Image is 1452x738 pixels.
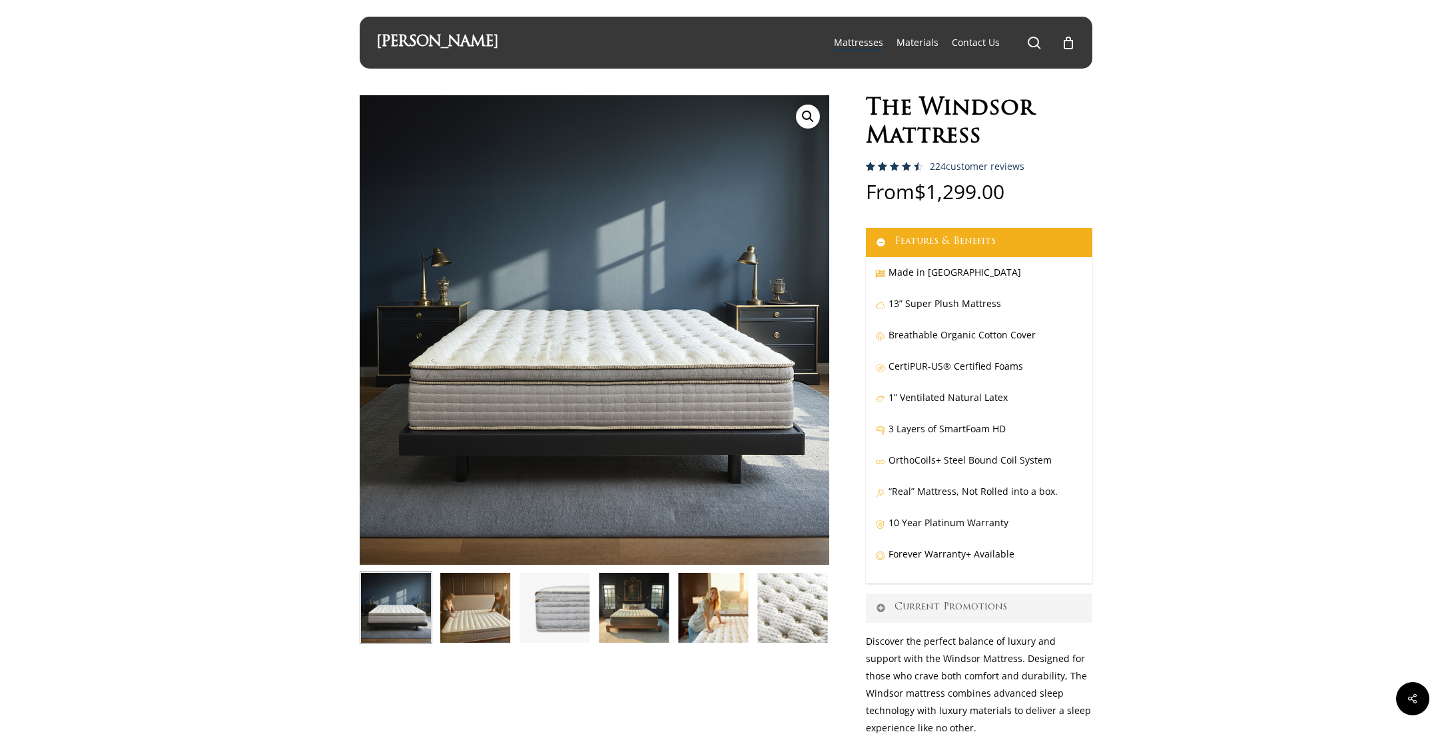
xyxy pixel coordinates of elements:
[875,420,1083,452] p: 3 Layers of SmartFoam HD
[1061,35,1076,50] a: Cart
[875,326,1083,358] p: Breathable Organic Cotton Cover
[827,17,1076,69] nav: Main Menu
[439,571,512,644] img: Windsor-Condo-Shoot-Joane-and-eric feel the plush pillow top.
[875,295,1083,326] p: 13” Super Plush Mattress
[875,514,1083,546] p: 10 Year Platinum Warranty
[866,162,923,171] div: Rated 4.59 out of 5
[914,178,926,205] span: $
[914,178,1004,205] bdi: 1,299.00
[875,264,1083,295] p: Made in [GEOGRAPHIC_DATA]
[796,105,820,129] a: View full-screen image gallery
[866,228,1092,257] a: Features & Benefits
[866,593,1092,623] a: Current Promotions
[866,182,1092,228] p: From
[875,452,1083,483] p: OrthoCoils+ Steel Bound Coil System
[897,36,938,49] a: Materials
[866,95,1092,151] h1: The Windsor Mattress
[875,389,1083,420] p: 1” Ventilated Natural Latex
[518,571,591,644] img: Windsor-Side-Profile-HD-Closeup
[952,36,1000,49] a: Contact Us
[930,161,1024,172] a: 224customer reviews
[834,36,883,49] a: Mattresses
[360,571,432,644] img: Windsor In Studio
[875,358,1083,389] p: CertiPUR-US® Certified Foams
[866,162,918,227] span: Rated out of 5 based on customer ratings
[597,571,670,644] img: Windsor In NH Manor
[866,162,887,184] span: 223
[875,483,1083,514] p: “Real” Mattress, Not Rolled into a box.
[930,160,946,173] span: 224
[875,546,1083,577] p: Forever Warranty+ Available
[376,35,498,50] a: [PERSON_NAME]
